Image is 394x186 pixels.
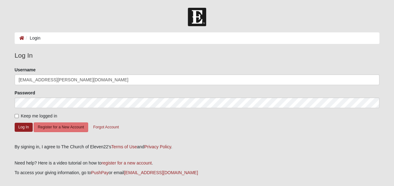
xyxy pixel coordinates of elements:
img: Church of Eleven22 Logo [188,8,206,26]
button: Log In [15,123,33,132]
p: To access your giving information, go to or email [15,169,380,176]
span: Keep me logged in [21,113,57,118]
a: [EMAIL_ADDRESS][DOMAIN_NAME] [124,170,198,175]
button: Register for a New Account [34,122,88,132]
label: Username [15,67,36,73]
legend: Log In [15,50,380,60]
button: Forgot Account [89,122,123,132]
div: By signing in, I agree to The Church of Eleven22's and . [15,144,380,150]
a: Privacy Policy [144,144,171,149]
a: PushPay [91,170,109,175]
label: Password [15,90,35,96]
a: register for a new account [102,160,152,165]
input: Keep me logged in [15,114,19,118]
p: Need help? Here is a video tutorial on how to . [15,160,380,166]
li: Login [24,35,40,41]
a: Terms of Use [111,144,137,149]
